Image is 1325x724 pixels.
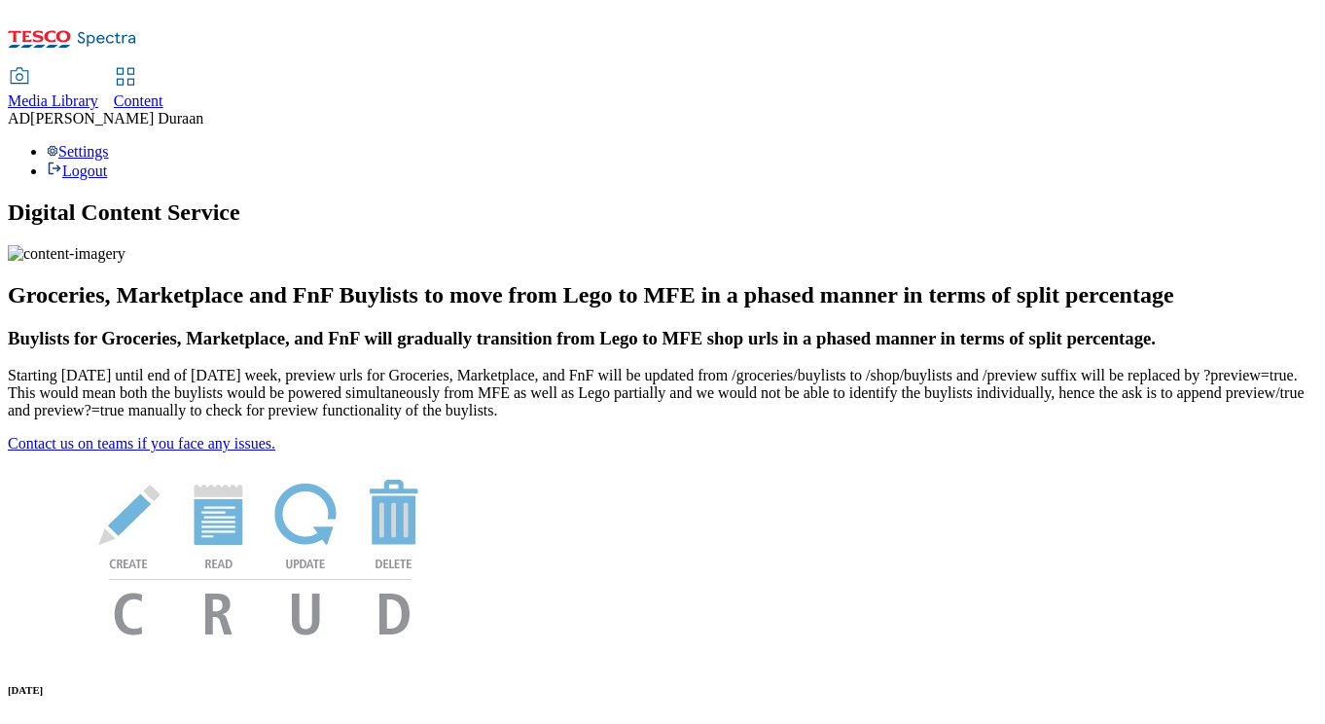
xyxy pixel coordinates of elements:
h6: [DATE] [8,684,1317,696]
span: Content [114,92,163,109]
a: Settings [47,143,109,160]
a: Logout [47,163,107,179]
img: content-imagery [8,245,125,263]
h3: Buylists for Groceries, Marketplace, and FnF will gradually transition from Lego to MFE shop urls... [8,328,1317,349]
a: Contact us on teams if you face any issues. [8,435,275,452]
p: Starting [DATE] until end of [DATE] week, preview urls for Groceries, Marketplace, and FnF will b... [8,367,1317,419]
span: Media Library [8,92,98,109]
h1: Digital Content Service [8,199,1317,226]
a: Content [114,69,163,110]
a: Media Library [8,69,98,110]
span: AD [8,110,30,127]
h2: Groceries, Marketplace and FnF Buylists to move from Lego to MFE in a phased manner in terms of s... [8,282,1317,308]
img: News Image [8,452,514,656]
span: [PERSON_NAME] Duraan [30,110,203,127]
